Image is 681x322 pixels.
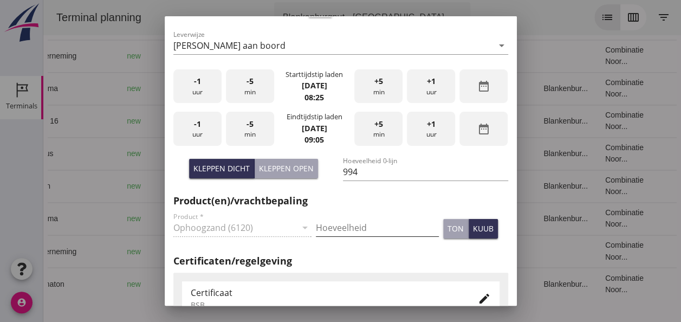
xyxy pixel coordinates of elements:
[354,40,409,72] td: Ontzilt oph.zan...
[410,105,492,137] td: 18
[553,137,620,170] td: Combinatie Noor...
[477,123,490,136] i: date_range
[242,170,301,202] td: 480
[242,202,301,235] td: 994
[553,40,620,72] td: Combinatie Noor...
[301,123,327,133] strong: [DATE]
[286,69,343,80] div: Starttijdstip laden
[122,278,213,289] div: Gouda
[343,163,508,181] input: Hoeveelheid 0-lijn
[206,182,213,190] i: directions_boat
[263,216,271,222] small: m3
[206,85,213,92] i: directions_boat
[354,112,403,146] div: min
[242,40,301,72] td: 1231
[122,246,213,257] div: Gouda
[173,112,222,146] div: uur
[122,115,213,127] div: Gouda
[491,72,553,105] td: Blankenbur...
[173,254,508,268] h2: Certificaten/regelgeving
[267,248,276,255] small: m3
[354,170,409,202] td: Filling sand
[242,105,301,137] td: 1298
[427,75,436,87] span: +1
[495,39,508,52] i: arrow_drop_down
[354,235,409,267] td: Ontzilt oph.zan...
[259,163,314,174] div: Kleppen open
[473,223,494,234] div: kuub
[193,163,250,174] div: Kleppen dicht
[263,86,271,92] small: m3
[191,299,461,311] div: BSB
[553,170,620,202] td: Combinatie Noor...
[443,219,469,239] button: ton
[4,10,107,25] div: Terminal planning
[122,83,213,94] div: [GEOGRAPHIC_DATA]
[75,202,114,235] td: new
[150,117,157,125] i: directions_boat
[354,69,403,104] div: min
[491,105,553,137] td: Blankenbur...
[316,219,439,236] input: Hoeveelheid
[122,148,213,159] div: Gouda
[267,53,276,60] small: m3
[75,235,114,267] td: new
[410,170,492,202] td: 18
[354,267,409,300] td: Ontzilt oph.zan...
[170,215,177,222] i: directions_boat
[583,11,596,24] i: calendar_view_week
[407,112,455,146] div: uur
[267,118,276,125] small: m3
[239,11,401,24] div: Blankenburgput - [GEOGRAPHIC_DATA]
[191,286,461,299] div: Certificaat
[477,80,490,93] i: date_range
[173,194,508,208] h2: Product(en)/vrachtbepaling
[614,11,627,24] i: filter_list
[194,75,201,87] span: -1
[407,69,455,104] div: uur
[410,40,492,72] td: 18
[263,183,271,190] small: m3
[242,72,301,105] td: 994
[491,137,553,170] td: Blankenbur...
[354,105,409,137] td: Ontzilt oph.zan...
[553,72,620,105] td: Combinatie Noor...
[247,75,254,87] span: -5
[122,50,213,62] div: Gouda
[150,280,157,287] i: directions_boat
[150,150,157,157] i: directions_boat
[410,235,492,267] td: 18
[427,118,436,130] span: +1
[491,170,553,202] td: Blankenbur...
[410,72,492,105] td: 18
[374,75,383,87] span: +5
[150,247,157,255] i: directions_boat
[255,159,318,178] button: Kleppen open
[150,52,157,60] i: directions_boat
[263,281,271,287] small: m3
[553,105,620,137] td: Combinatie Noor...
[491,202,553,235] td: Blankenbur...
[374,118,383,130] span: +5
[447,223,464,234] div: ton
[75,267,114,300] td: new
[226,69,274,104] div: min
[304,134,324,145] strong: 09:05
[242,235,301,267] td: 1231
[189,159,255,178] button: Kleppen dicht
[553,267,620,300] td: Combinatie Noor...
[478,292,491,305] i: edit
[410,202,492,235] td: 18
[263,151,271,157] small: m3
[553,202,620,235] td: Combinatie Noor...
[226,112,274,146] div: min
[75,105,114,137] td: new
[557,11,570,24] i: list
[354,137,409,170] td: Ontzilt oph.zan...
[469,219,498,239] button: kuub
[122,181,213,192] div: [GEOGRAPHIC_DATA]
[173,41,286,50] div: [PERSON_NAME] aan boord
[286,112,342,122] div: Eindtijdstip laden
[75,137,114,170] td: new
[247,118,254,130] span: -5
